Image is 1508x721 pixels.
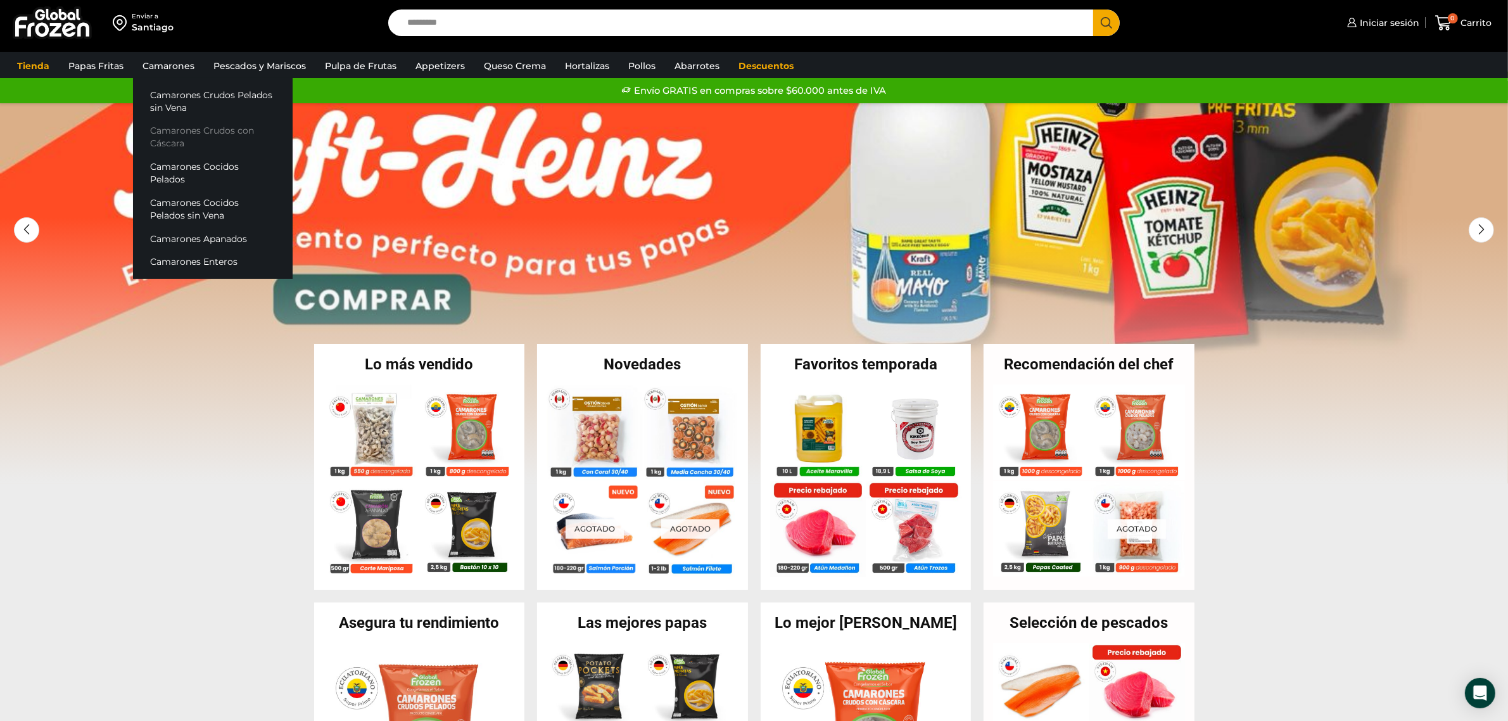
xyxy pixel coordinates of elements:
p: Agotado [566,520,624,539]
a: Camarones Enteros [133,250,293,274]
a: Pollos [622,54,662,78]
a: Pulpa de Frutas [319,54,403,78]
img: address-field-icon.svg [113,12,132,34]
div: Santiago [132,21,174,34]
span: Carrito [1458,16,1492,29]
a: Papas Fritas [62,54,130,78]
h2: Lo mejor [PERSON_NAME] [761,615,972,630]
a: Camarones [136,54,201,78]
h2: Favoritos temporada [761,357,972,372]
h2: Selección de pescados [984,615,1194,630]
a: Hortalizas [559,54,616,78]
a: Queso Crema [478,54,552,78]
a: Tienda [11,54,56,78]
h2: Novedades [537,357,748,372]
a: Camarones Cocidos Pelados [133,155,293,191]
p: Agotado [661,520,719,539]
a: Pescados y Mariscos [207,54,312,78]
a: Abarrotes [668,54,726,78]
h2: Lo más vendido [314,357,525,372]
h2: Las mejores papas [537,615,748,630]
div: Next slide [1469,217,1494,243]
span: 0 [1448,13,1458,23]
p: Agotado [1108,520,1166,539]
a: Appetizers [409,54,471,78]
h2: Recomendación del chef [984,357,1194,372]
span: Iniciar sesión [1357,16,1419,29]
button: Search button [1093,10,1120,36]
a: Camarones Crudos con Cáscara [133,119,293,155]
a: Descuentos [732,54,800,78]
div: Enviar a [132,12,174,21]
a: Camarones Apanados [133,227,293,250]
div: Previous slide [14,217,39,243]
a: Iniciar sesión [1344,10,1419,35]
a: Camarones Crudos Pelados sin Vena [133,83,293,119]
h2: Asegura tu rendimiento [314,615,525,630]
a: Camarones Cocidos Pelados sin Vena [133,191,293,227]
a: 0 Carrito [1432,8,1495,38]
div: Open Intercom Messenger [1465,678,1495,708]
